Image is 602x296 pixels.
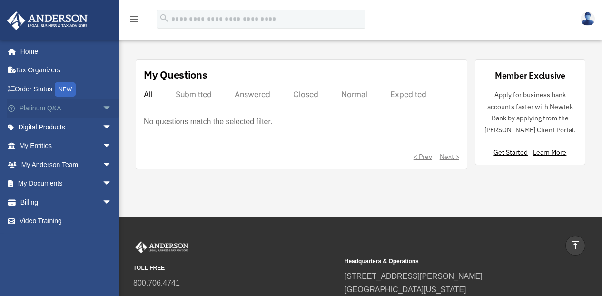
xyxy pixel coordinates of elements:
[7,155,126,174] a: My Anderson Teamarrow_drop_down
[102,155,121,175] span: arrow_drop_down
[345,286,466,294] a: [GEOGRAPHIC_DATA][US_STATE]
[7,174,126,193] a: My Documentsarrow_drop_down
[102,99,121,118] span: arrow_drop_down
[102,174,121,194] span: arrow_drop_down
[7,212,126,231] a: Video Training
[570,239,581,251] i: vertical_align_top
[55,82,76,97] div: NEW
[144,89,153,99] div: All
[133,279,180,287] a: 800.706.4741
[4,11,90,30] img: Anderson Advisors Platinum Portal
[345,272,483,280] a: [STREET_ADDRESS][PERSON_NAME]
[159,13,169,23] i: search
[293,89,318,99] div: Closed
[235,89,270,99] div: Answered
[345,257,549,266] small: Headquarters & Operations
[144,68,207,82] div: My Questions
[7,118,126,137] a: Digital Productsarrow_drop_down
[533,148,566,157] a: Learn More
[7,79,126,99] a: Order StatusNEW
[7,42,121,61] a: Home
[102,193,121,212] span: arrow_drop_down
[144,115,272,128] p: No questions match the selected filter.
[495,69,565,81] div: Member Exclusive
[341,89,367,99] div: Normal
[7,137,126,156] a: My Entitiesarrow_drop_down
[102,137,121,156] span: arrow_drop_down
[128,17,140,25] a: menu
[133,263,338,273] small: TOLL FREE
[128,13,140,25] i: menu
[7,99,126,118] a: Platinum Q&Aarrow_drop_down
[493,148,532,157] a: Get Started
[102,118,121,137] span: arrow_drop_down
[176,89,212,99] div: Submitted
[133,241,190,254] img: Anderson Advisors Platinum Portal
[565,236,585,256] a: vertical_align_top
[483,89,577,136] p: Apply for business bank accounts faster with Newtek Bank by applying from the [PERSON_NAME] Clien...
[7,193,126,212] a: Billingarrow_drop_down
[390,89,426,99] div: Expedited
[7,61,126,80] a: Tax Organizers
[581,12,595,26] img: User Pic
